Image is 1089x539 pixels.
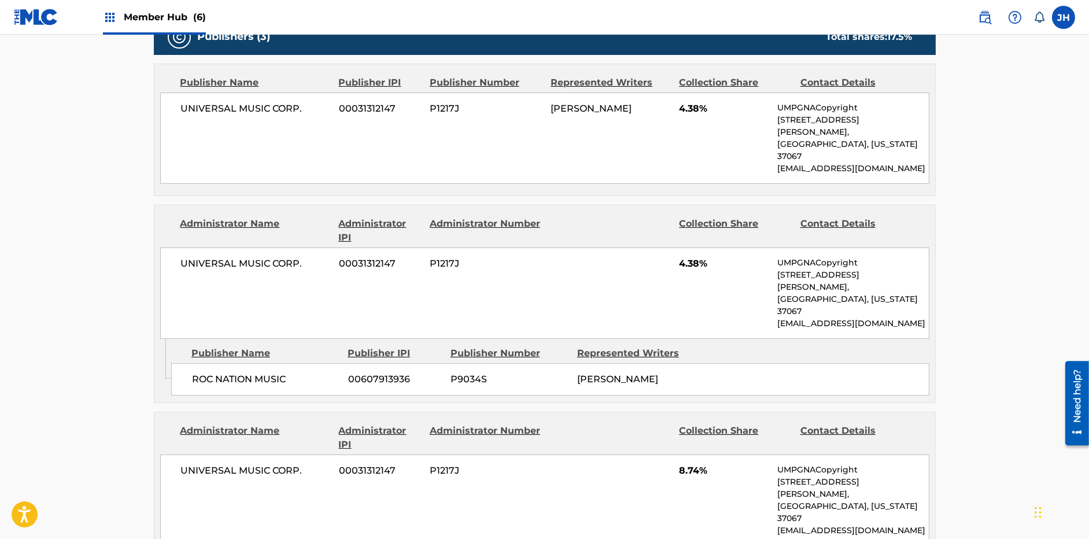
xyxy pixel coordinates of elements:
div: Administrator Name [180,424,330,452]
span: P1217J [430,464,542,478]
p: [GEOGRAPHIC_DATA], [US_STATE] 37067 [777,138,928,163]
span: (6) [193,12,206,23]
span: [PERSON_NAME] [577,374,658,385]
p: [STREET_ADDRESS][PERSON_NAME], [777,476,928,500]
div: Publisher IPI [339,76,421,90]
span: [PERSON_NAME] [551,103,632,114]
p: UMPGNACopyright [777,102,928,114]
span: 17.5 % [888,31,913,42]
span: P1217J [430,102,542,116]
div: Administrator IPI [339,424,421,452]
img: help [1008,10,1022,24]
p: [EMAIL_ADDRESS][DOMAIN_NAME] [777,318,928,330]
img: search [978,10,992,24]
div: Represented Writers [551,76,670,90]
div: Notifications [1033,12,1045,23]
span: 00607913936 [348,372,442,386]
div: Administrator Name [180,217,330,245]
img: Publishers [172,30,186,44]
iframe: Chat Widget [1031,483,1089,539]
span: UNIVERSAL MUSIC CORP. [181,257,331,271]
img: MLC Logo [14,9,58,25]
div: Publisher Number [430,76,542,90]
p: [GEOGRAPHIC_DATA], [US_STATE] 37067 [777,500,928,525]
span: 4.38% [679,257,769,271]
p: [STREET_ADDRESS][PERSON_NAME], [777,114,928,138]
h5: Publishers (3) [198,30,271,43]
div: Total shares: [826,30,913,44]
div: Collection Share [679,217,791,245]
div: Represented Writers [577,346,695,360]
p: [EMAIL_ADDRESS][DOMAIN_NAME] [777,163,928,175]
span: 00031312147 [339,464,421,478]
p: UMPGNACopyright [777,257,928,269]
img: Top Rightsholders [103,10,117,24]
div: Administrator IPI [339,217,421,245]
span: P1217J [430,257,542,271]
span: ROC NATION MUSIC [192,372,339,386]
div: Drag [1035,495,1042,530]
div: Publisher IPI [348,346,442,360]
div: Publisher Name [191,346,339,360]
p: [STREET_ADDRESS][PERSON_NAME], [777,269,928,293]
span: 00031312147 [339,257,421,271]
p: UMPGNACopyright [777,464,928,476]
span: Member Hub [124,10,206,24]
p: [GEOGRAPHIC_DATA], [US_STATE] 37067 [777,293,928,318]
div: Contact Details [800,76,913,90]
div: Administrator Number [430,217,542,245]
span: UNIVERSAL MUSIC CORP. [181,102,331,116]
p: [EMAIL_ADDRESS][DOMAIN_NAME] [777,525,928,537]
div: Help [1003,6,1027,29]
div: Contact Details [800,424,913,452]
div: Contact Details [800,217,913,245]
span: 8.74% [679,464,769,478]
span: P9034S [451,372,569,386]
span: UNIVERSAL MUSIC CORP. [181,464,331,478]
div: Collection Share [679,424,791,452]
div: User Menu [1052,6,1075,29]
div: Publisher Name [180,76,330,90]
a: Public Search [973,6,996,29]
span: 4.38% [679,102,769,116]
iframe: Resource Center [1057,356,1089,449]
span: 00031312147 [339,102,421,116]
div: Collection Share [679,76,791,90]
div: Administrator Number [430,424,542,452]
div: Publisher Number [451,346,569,360]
